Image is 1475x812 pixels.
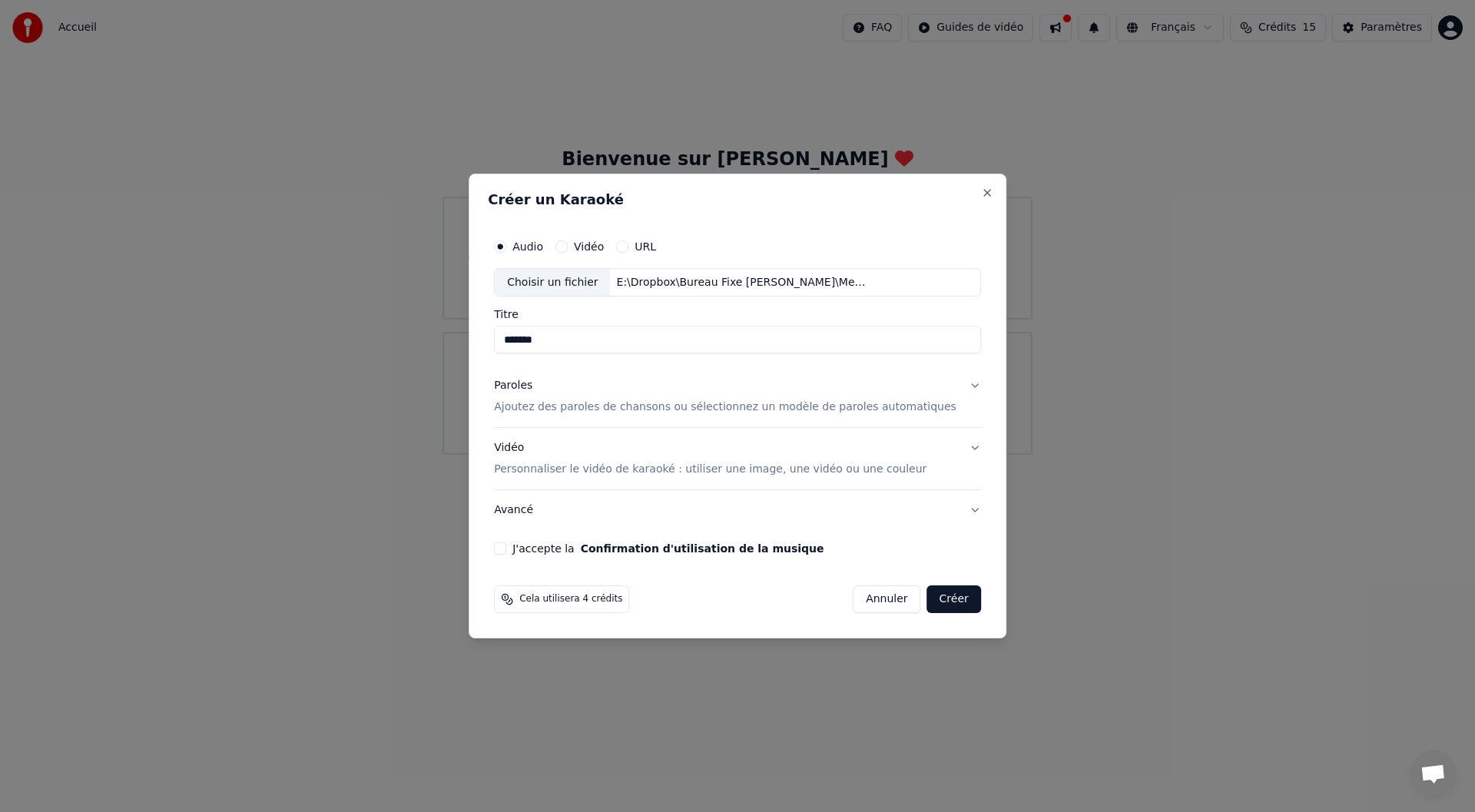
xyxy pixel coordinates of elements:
[927,585,981,613] button: Créer
[581,543,824,554] button: J'accepte la
[635,241,656,252] label: URL
[512,241,543,252] label: Audio
[574,241,604,252] label: Vidéo
[494,379,532,394] div: Paroles
[512,543,824,554] label: J'accepte la
[495,269,610,297] div: Choisir un fichier
[853,585,920,613] button: Annuler
[494,429,981,490] button: VidéoPersonnaliser le vidéo de karaoké : utiliser une image, une vidéo ou une couleur
[494,366,981,428] button: ParolesAjoutez des paroles de chansons ou sélectionnez un modèle de paroles automatiques
[494,441,926,478] div: Vidéo
[494,310,981,320] label: Titre
[611,275,872,290] div: E:\Dropbox\Bureau Fixe [PERSON_NAME]\Merci la vie pour Pape\Musique.mp3
[494,462,926,477] p: Personnaliser le vidéo de karaoké : utiliser une image, une vidéo ou une couleur
[494,490,981,530] button: Avancé
[488,193,987,207] h2: Créer un Karaoké
[519,593,622,605] span: Cela utilisera 4 crédits
[494,400,956,416] p: Ajoutez des paroles de chansons ou sélectionnez un modèle de paroles automatiques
